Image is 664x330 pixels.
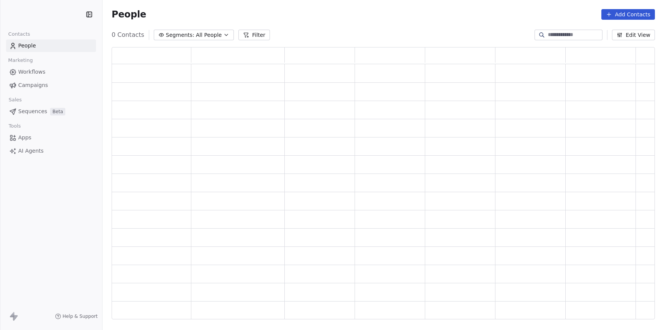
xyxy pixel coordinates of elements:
span: Apps [18,134,32,142]
a: SequencesBeta [6,105,96,118]
span: Sales [5,94,25,106]
span: Sequences [18,107,47,115]
span: Workflows [18,68,46,76]
a: Help & Support [55,313,98,319]
span: People [112,9,146,20]
span: All People [196,31,222,39]
button: Add Contacts [601,9,655,20]
span: Campaigns [18,81,48,89]
span: 0 Contacts [112,30,144,39]
a: Campaigns [6,79,96,92]
span: Contacts [5,28,33,40]
a: AI Agents [6,145,96,157]
a: Apps [6,131,96,144]
span: Tools [5,120,24,132]
span: AI Agents [18,147,44,155]
span: Beta [50,108,65,115]
button: Edit View [612,30,655,40]
span: Marketing [5,55,36,66]
span: People [18,42,36,50]
span: Segments: [166,31,194,39]
a: People [6,39,96,52]
button: Filter [238,30,270,40]
a: Workflows [6,66,96,78]
span: Help & Support [63,313,98,319]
